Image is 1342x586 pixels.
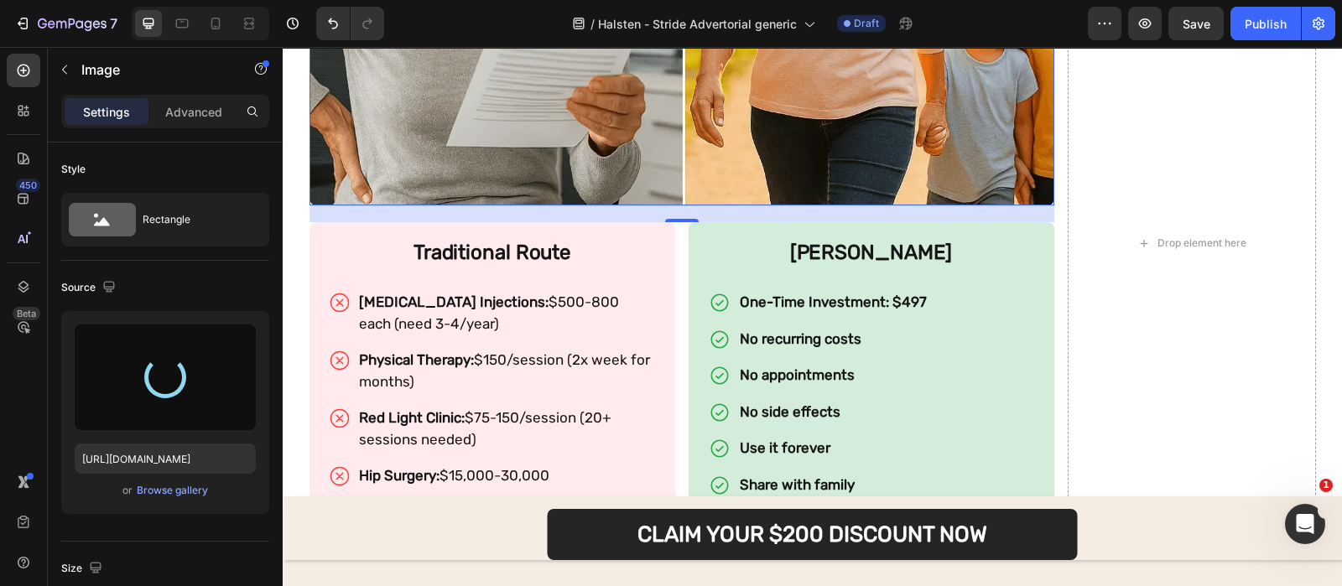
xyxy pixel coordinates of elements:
span: Halsten - Stride Advertorial generic [598,15,797,33]
span: 1 [1319,479,1333,492]
p: CLAIM YOUR $200 DISCOUNT NOW [355,475,705,500]
div: Undo/Redo [316,7,384,40]
span: Save [1183,17,1210,31]
p: No recurring costs [457,282,644,303]
p: One-Time Investment: $497 [457,245,644,267]
input: https://example.com/image.jpg [75,443,256,474]
div: Size [61,557,106,580]
a: CLAIM YOUR $200 DISCOUNT NOW [265,462,795,513]
span: Draft [854,16,879,31]
button: Browse gallery [136,482,209,499]
iframe: Intercom live chat [1285,504,1325,544]
p: Share with family [457,428,644,449]
iframe: To enrich screen reader interactions, please activate Accessibility in Grammarly extension settings [283,47,1342,586]
p: Settings [83,103,130,121]
button: Publish [1230,7,1301,40]
p: Use it forever [457,391,644,412]
p: Advanced [165,103,222,121]
div: Beta [13,307,40,320]
div: Browse gallery [137,483,208,498]
p: Image [81,60,224,80]
p: [PERSON_NAME] [428,190,750,220]
div: Style [61,162,86,177]
div: Publish [1245,15,1287,33]
div: 450 [16,179,40,192]
p: No side effects [457,355,644,376]
span: / [590,15,595,33]
button: 7 [7,7,125,40]
div: Drop element here [875,189,964,203]
div: Rectangle [143,200,245,239]
span: or [122,480,133,500]
button: Save [1168,7,1224,40]
p: 7 [110,13,117,34]
p: No appointments [457,318,644,340]
div: Source [61,277,119,299]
